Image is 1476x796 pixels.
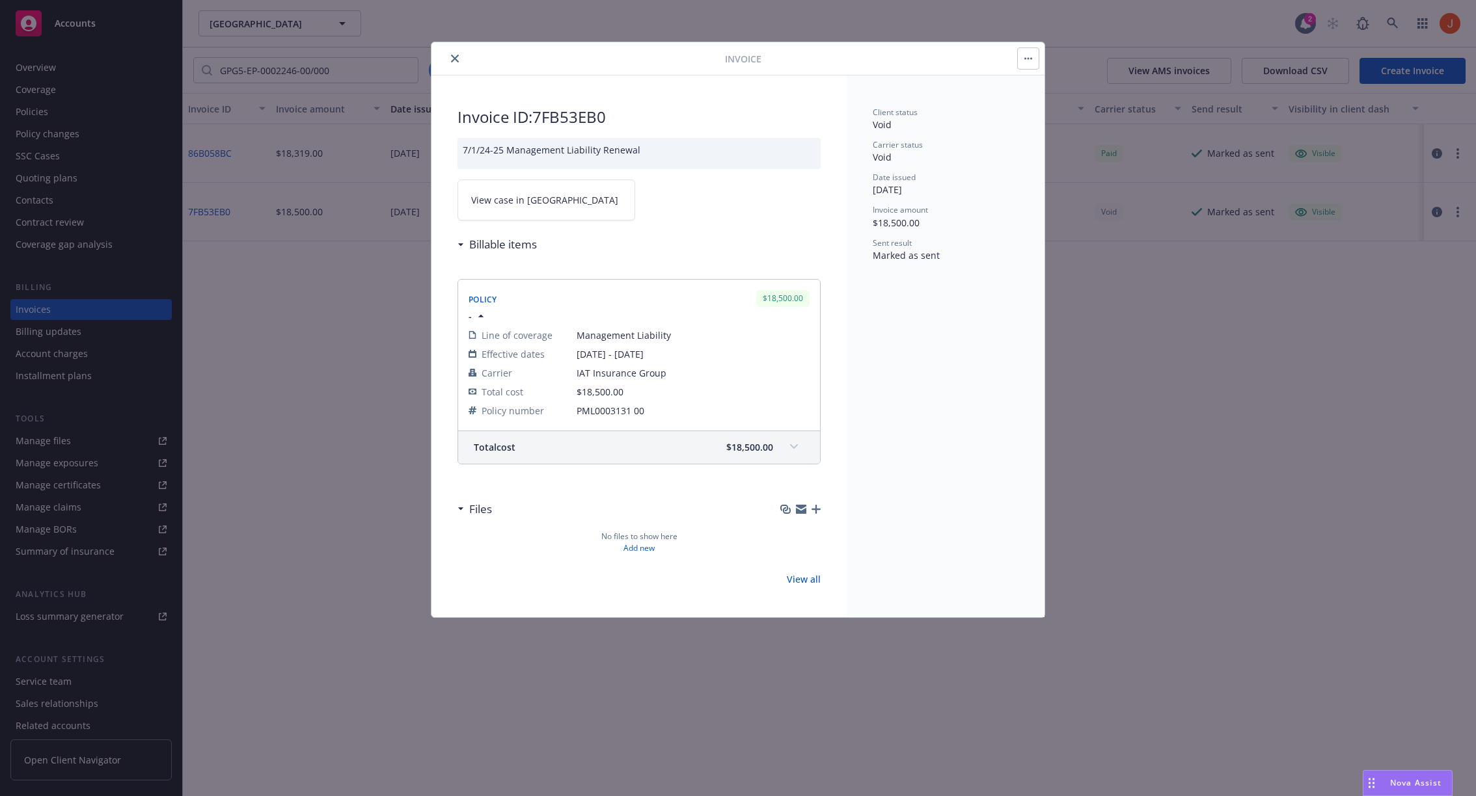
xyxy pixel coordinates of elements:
span: Invoice [725,52,761,66]
span: Policy [469,294,497,305]
span: Sent result [873,237,912,248]
span: View case in [GEOGRAPHIC_DATA] [471,193,618,207]
span: Date issued [873,172,916,183]
a: View all [787,572,821,586]
a: View case in [GEOGRAPHIC_DATA] [458,179,635,220]
span: Client status [873,107,918,118]
span: No files to show here [601,531,677,542]
span: Line of coverage [482,328,553,342]
span: [DATE] [873,183,902,196]
span: Management Liability [577,328,810,342]
span: Carrier [482,366,512,380]
div: 7/1/24-25 Management Liability Renewal [458,138,821,169]
span: Total cost [482,385,523,399]
h2: Invoice ID: 7FB53EB0 [458,107,821,127]
a: Add new [623,542,655,554]
div: Billable items [458,236,537,253]
div: $18,500.00 [756,290,810,306]
span: Nova Assist [1390,777,1442,788]
button: Nova Assist [1363,770,1453,796]
span: $18,500.00 [873,217,920,229]
span: Marked as sent [873,249,940,261]
span: - [469,310,472,323]
span: $18,500.00 [726,440,773,454]
span: Invoice amount [873,204,928,215]
div: Files [458,501,492,518]
span: PML0003131 00 [577,404,810,418]
span: [DATE] - [DATE] [577,347,810,361]
div: Totalcost$18,500.00 [458,431,820,464]
span: Effective dates [482,347,545,361]
span: $18,500.00 [577,386,623,398]
h3: Files [469,501,492,518]
div: Drag to move [1363,771,1380,795]
span: Void [873,151,892,163]
span: Total cost [474,440,515,454]
h3: Billable items [469,236,537,253]
button: - [469,310,487,323]
span: Carrier status [873,139,923,150]
span: Void [873,118,892,131]
span: Policy number [482,404,544,418]
button: close [447,51,463,66]
span: IAT Insurance Group [577,366,810,380]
